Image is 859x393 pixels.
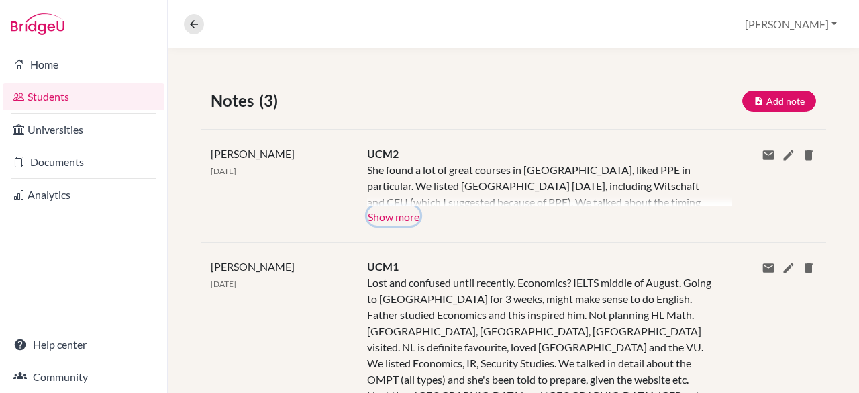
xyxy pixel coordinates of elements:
img: Bridge-U [11,13,64,35]
span: [PERSON_NAME] [211,147,295,160]
a: Help center [3,331,164,358]
span: [PERSON_NAME] [211,260,295,273]
span: [DATE] [211,166,236,176]
span: UCM1 [367,260,399,273]
a: Universities [3,116,164,143]
span: Notes [211,89,259,113]
button: [PERSON_NAME] [739,11,843,37]
span: (3) [259,89,283,113]
span: UCM2 [367,147,399,160]
a: Community [3,363,164,390]
a: Students [3,83,164,110]
button: Show more [367,206,420,226]
a: Documents [3,148,164,175]
button: Add note [742,91,816,112]
a: Home [3,51,164,78]
a: Analytics [3,181,164,208]
span: [DATE] [211,279,236,289]
div: She found a lot of great courses in [GEOGRAPHIC_DATA], liked PPE in particular. We listed [GEOGRA... [367,162,712,206]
